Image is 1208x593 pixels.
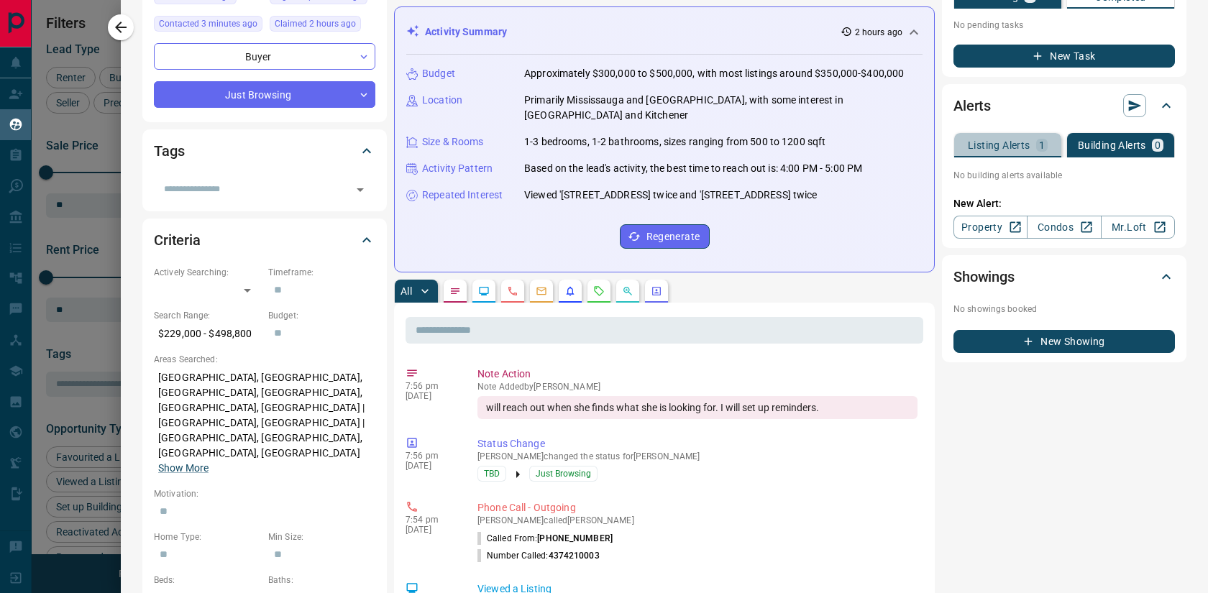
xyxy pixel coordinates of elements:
div: Just Browsing [154,81,375,108]
p: Primarily Mississauga and [GEOGRAPHIC_DATA], with some interest in [GEOGRAPHIC_DATA] and Kitchener [524,93,923,123]
p: Note Action [477,367,918,382]
button: Open [350,180,370,200]
p: [DATE] [406,391,456,401]
div: Tags [154,134,375,168]
p: Based on the lead's activity, the best time to reach out is: 4:00 PM - 5:00 PM [524,161,862,176]
div: Activity Summary2 hours ago [406,19,923,45]
span: Just Browsing [536,466,591,481]
p: Baths: [268,574,375,587]
button: New Showing [953,330,1175,353]
div: Mon Sep 15 2025 [270,16,375,36]
h2: Tags [154,139,184,162]
div: Mon Sep 15 2025 [154,16,262,36]
p: 7:56 pm [406,451,456,461]
span: TBD [484,466,500,481]
a: Mr.Loft [1101,216,1175,239]
div: Criteria [154,223,375,257]
span: Claimed 2 hours ago [275,17,356,31]
p: Activity Summary [425,24,507,40]
p: [PERSON_NAME] changed the status for [PERSON_NAME] [477,451,918,461]
h2: Alerts [953,94,991,117]
p: Viewed '[STREET_ADDRESS] twice and '[STREET_ADDRESS] twice [524,188,818,203]
p: Repeated Interest [422,188,503,203]
p: $229,000 - $498,800 [154,322,261,346]
button: New Task [953,45,1175,68]
svg: Opportunities [622,285,633,297]
h2: Showings [953,265,1015,288]
p: No pending tasks [953,14,1175,36]
span: Contacted 3 minutes ago [159,17,257,31]
p: Budget: [268,309,375,322]
svg: Listing Alerts [564,285,576,297]
p: New Alert: [953,196,1175,211]
p: Actively Searching: [154,266,261,279]
div: Showings [953,259,1175,294]
p: 2 hours ago [855,26,902,39]
p: [PERSON_NAME] called [PERSON_NAME] [477,515,918,525]
svg: Calls [507,285,518,297]
div: Alerts [953,88,1175,123]
p: Called From: [477,532,613,545]
svg: Notes [449,285,461,297]
p: 0 [1155,140,1161,150]
p: Building Alerts [1078,140,1146,150]
p: Search Range: [154,309,261,322]
div: will reach out when she finds what she is looking for. I will set up reminders. [477,396,918,419]
p: Listing Alerts [968,140,1030,150]
a: Condos [1027,216,1101,239]
p: Home Type: [154,530,261,543]
p: Motivation: [154,487,375,500]
p: [DATE] [406,525,456,535]
svg: Lead Browsing Activity [478,285,490,297]
p: Phone Call - Outgoing [477,500,918,515]
p: 1-3 bedrooms, 1-2 bathrooms, sizes ranging from 500 to 1200 sqft [524,134,825,150]
p: Approximately $300,000 to $500,000, with most listings around $350,000-$400,000 [524,66,904,81]
p: No showings booked [953,303,1175,316]
p: All [401,286,412,296]
p: Number Called: [477,549,600,562]
span: 4374210003 [549,551,600,561]
div: Buyer [154,43,375,70]
p: Activity Pattern [422,161,493,176]
p: 1 [1039,140,1045,150]
p: Size & Rooms [422,134,484,150]
svg: Requests [593,285,605,297]
p: Note Added by [PERSON_NAME] [477,382,918,392]
p: No building alerts available [953,169,1175,182]
svg: Agent Actions [651,285,662,297]
p: Budget [422,66,455,81]
p: [GEOGRAPHIC_DATA], [GEOGRAPHIC_DATA], [GEOGRAPHIC_DATA], [GEOGRAPHIC_DATA], [GEOGRAPHIC_DATA], [G... [154,366,375,480]
p: Timeframe: [268,266,375,279]
a: Property [953,216,1028,239]
span: [PHONE_NUMBER] [537,533,613,543]
p: Areas Searched: [154,353,375,366]
p: [DATE] [406,461,456,471]
p: Status Change [477,436,918,451]
button: Show More [158,461,209,476]
p: 7:56 pm [406,381,456,391]
p: Min Size: [268,530,375,543]
p: 7:54 pm [406,515,456,525]
p: Location [422,93,462,108]
svg: Emails [536,285,547,297]
button: Regenerate [620,224,710,249]
h2: Criteria [154,229,201,252]
p: Beds: [154,574,261,587]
